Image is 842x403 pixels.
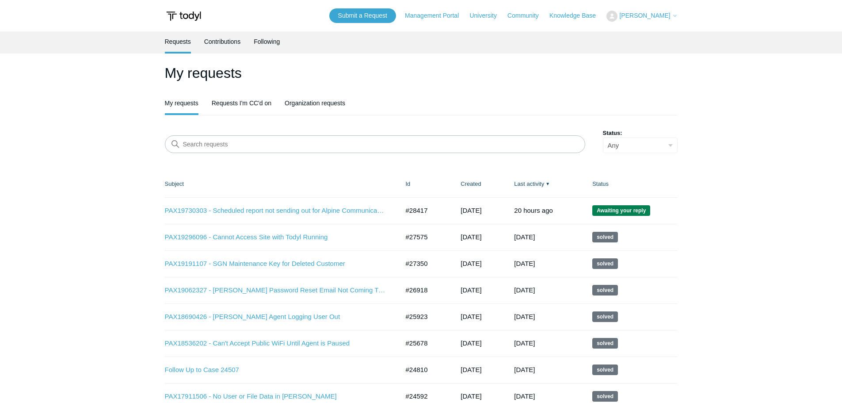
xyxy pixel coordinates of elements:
[165,171,397,197] th: Subject
[397,357,452,383] td: #24810
[592,311,618,322] span: This request has been solved
[329,8,396,23] a: Submit a Request
[285,93,345,113] a: Organization requests
[592,232,618,242] span: This request has been solved
[397,197,452,224] td: #28417
[619,12,670,19] span: [PERSON_NAME]
[397,277,452,303] td: #26918
[592,258,618,269] span: This request has been solved
[165,62,678,84] h1: My requests
[397,171,452,197] th: Id
[461,339,481,347] time: 06/25/2025, 10:38
[592,205,650,216] span: We are waiting for you to respond
[165,31,191,52] a: Requests
[165,135,585,153] input: Search requests
[514,233,535,241] time: 09/17/2025, 16:02
[461,313,481,320] time: 07/03/2025, 16:21
[514,286,535,294] time: 08/28/2025, 12:02
[606,11,677,22] button: [PERSON_NAME]
[212,93,271,113] a: Requests I'm CC'd on
[397,330,452,357] td: #25678
[165,232,386,242] a: PAX19296096 - Cannot Access Site with Todyl Running
[461,207,481,214] time: 09/25/2025, 14:53
[461,366,481,373] time: 05/09/2025, 15:55
[507,11,548,20] a: Community
[461,392,481,400] time: 04/29/2025, 16:27
[397,224,452,250] td: #27575
[469,11,505,20] a: University
[592,338,618,349] span: This request has been solved
[165,312,386,322] a: PAX18690426 - [PERSON_NAME] Agent Logging User Out
[165,93,198,113] a: My requests
[514,366,535,373] time: 07/01/2025, 14:03
[397,303,452,330] td: #25923
[461,233,481,241] time: 08/20/2025, 16:54
[592,365,618,375] span: This request has been solved
[514,392,535,400] time: 05/27/2025, 12:02
[603,129,678,138] label: Status:
[545,180,550,187] span: ▼
[165,259,386,269] a: PAX19191107 - SGN Maintenance Key for Deleted Customer
[165,365,386,375] a: Follow Up to Case 24507
[461,180,481,187] a: Created
[583,171,677,197] th: Status
[165,8,202,24] img: Todyl Support Center Help Center home page
[592,285,618,296] span: This request has been solved
[514,339,535,347] time: 07/22/2025, 18:02
[165,285,386,296] a: PAX19062327 - [PERSON_NAME] Password Reset Email Not Coming Through
[165,338,386,349] a: PAX18536202 - Can't Accept Public WiFi Until Agent is Paused
[592,391,618,402] span: This request has been solved
[514,180,544,187] a: Last activity▼
[405,11,468,20] a: Management Portal
[165,391,386,402] a: PAX17911506 - No User or File Data in [PERSON_NAME]
[461,260,481,267] time: 08/12/2025, 13:19
[514,207,553,214] time: 09/29/2025, 13:37
[514,260,535,267] time: 09/08/2025, 20:02
[397,250,452,277] td: #27350
[514,313,535,320] time: 08/27/2025, 11:03
[461,286,481,294] time: 07/31/2025, 14:33
[549,11,605,20] a: Knowledge Base
[204,31,241,52] a: Contributions
[254,31,280,52] a: Following
[165,206,386,216] a: PAX19730303 - Scheduled report not sending out for Alpine Communications - SOC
